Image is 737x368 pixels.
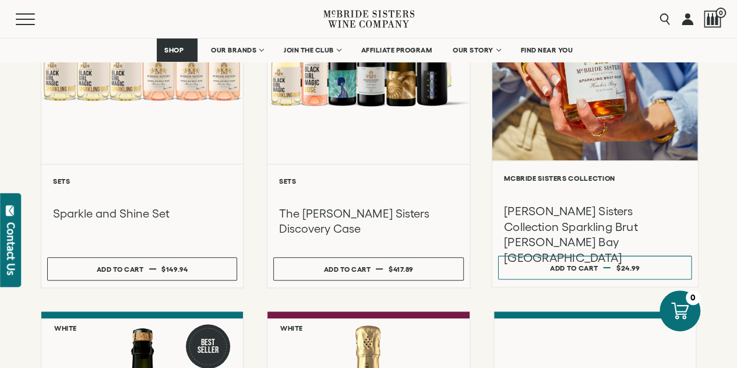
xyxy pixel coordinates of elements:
[164,46,184,54] span: SHOP
[157,38,198,62] a: SHOP
[54,324,77,332] h6: White
[279,177,457,185] h6: Sets
[498,256,692,280] button: Add to cart $24.99
[53,206,231,221] h3: Sparkle and Shine Set
[513,38,581,62] a: FIND NEAR YOU
[284,46,334,54] span: JOIN THE CLUB
[53,177,231,185] h6: Sets
[5,222,17,275] div: Contact Us
[16,13,58,25] button: Mobile Menu Trigger
[211,46,256,54] span: OUR BRANDS
[361,46,432,54] span: AFFILIATE PROGRAM
[504,174,686,182] h6: McBride Sisters Collection
[47,257,237,281] button: Add to cart $149.94
[549,259,597,276] div: Add to cart
[280,324,303,332] h6: White
[279,206,457,236] h3: The [PERSON_NAME] Sisters Discovery Case
[97,261,144,278] div: Add to cart
[504,204,686,265] h3: [PERSON_NAME] Sisters Collection Sparkling Brut [PERSON_NAME] Bay [GEOGRAPHIC_DATA]
[276,38,348,62] a: JOIN THE CLUB
[521,46,573,54] span: FIND NEAR YOU
[203,38,270,62] a: OUR BRANDS
[323,261,371,278] div: Add to cart
[686,290,700,305] div: 0
[616,264,640,271] span: $24.99
[715,8,726,18] span: 0
[453,46,493,54] span: OUR STORY
[389,265,414,273] span: $417.89
[161,265,188,273] span: $149.94
[354,38,440,62] a: AFFILIATE PROGRAM
[445,38,507,62] a: OUR STORY
[273,257,463,281] button: Add to cart $417.89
